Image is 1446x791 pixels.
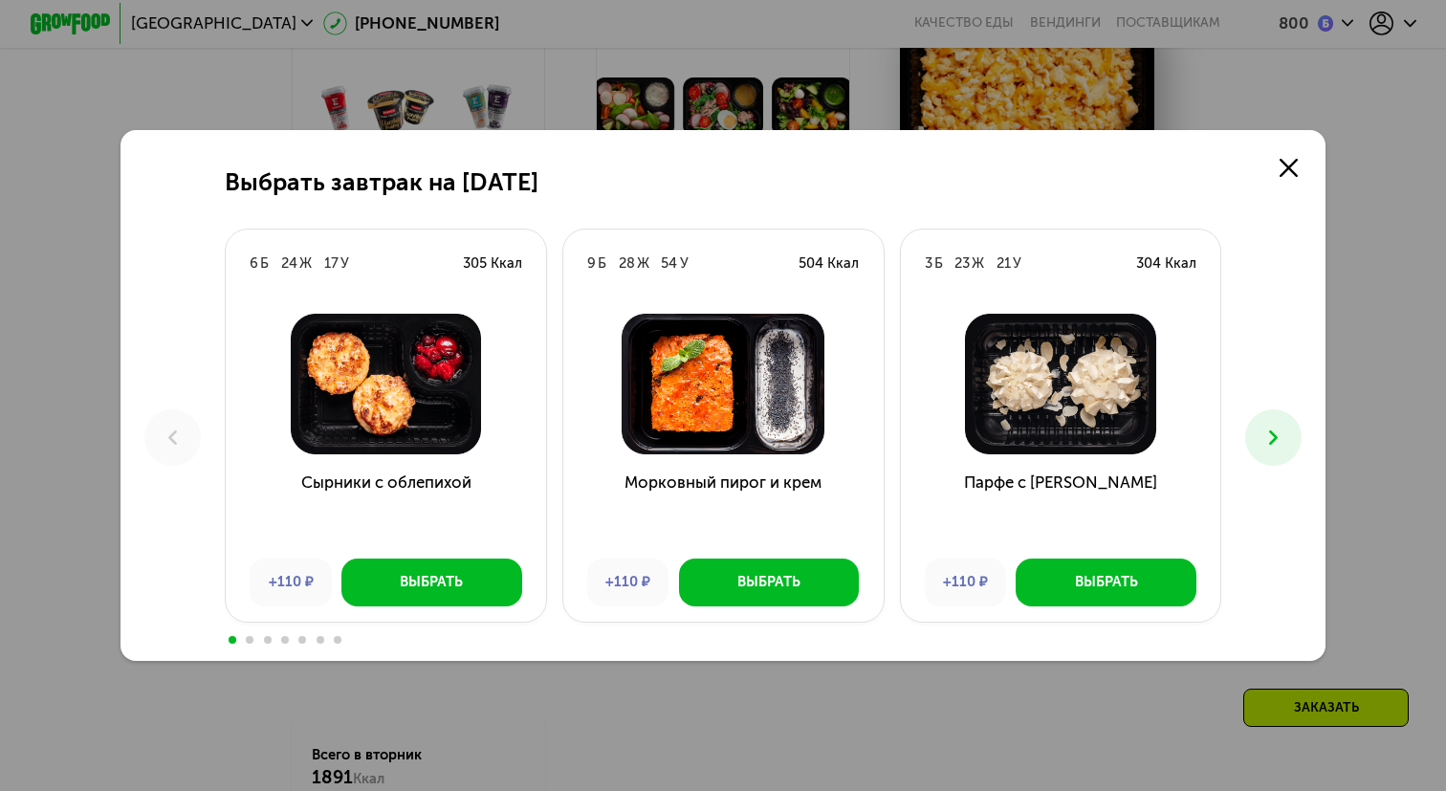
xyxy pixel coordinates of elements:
[563,471,884,543] h3: Морковный пирог и крем
[341,559,522,606] button: Выбрать
[916,314,1204,454] img: Парфе с вареной сгущенкой
[400,572,463,592] div: Выбрать
[619,253,635,274] div: 28
[737,572,800,592] div: Выбрать
[250,559,331,606] div: +110 ₽
[901,471,1221,543] h3: Парфе с [PERSON_NAME]
[1016,559,1196,606] button: Выбрать
[925,559,1006,606] div: +110 ₽
[637,253,649,274] div: Ж
[226,471,546,543] h3: Сырники с облепихой
[340,253,349,274] div: У
[934,253,943,274] div: Б
[680,253,689,274] div: У
[799,253,859,274] div: 504 Ккал
[1013,253,1021,274] div: У
[324,253,339,274] div: 17
[225,168,538,196] h2: Выбрать завтрак на [DATE]
[587,253,596,274] div: 9
[954,253,970,274] div: 23
[580,314,867,454] img: Морковный пирог и крем
[299,253,312,274] div: Ж
[598,253,606,274] div: Б
[250,253,258,274] div: 6
[1136,253,1196,274] div: 304 Ккал
[281,253,297,274] div: 24
[972,253,984,274] div: Ж
[587,559,668,606] div: +110 ₽
[679,559,860,606] button: Выбрать
[260,253,269,274] div: Б
[925,253,932,274] div: 3
[1075,572,1138,592] div: Выбрать
[242,314,530,454] img: Сырники с облепихой
[661,253,677,274] div: 54
[463,253,522,274] div: 305 Ккал
[997,253,1011,274] div: 21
